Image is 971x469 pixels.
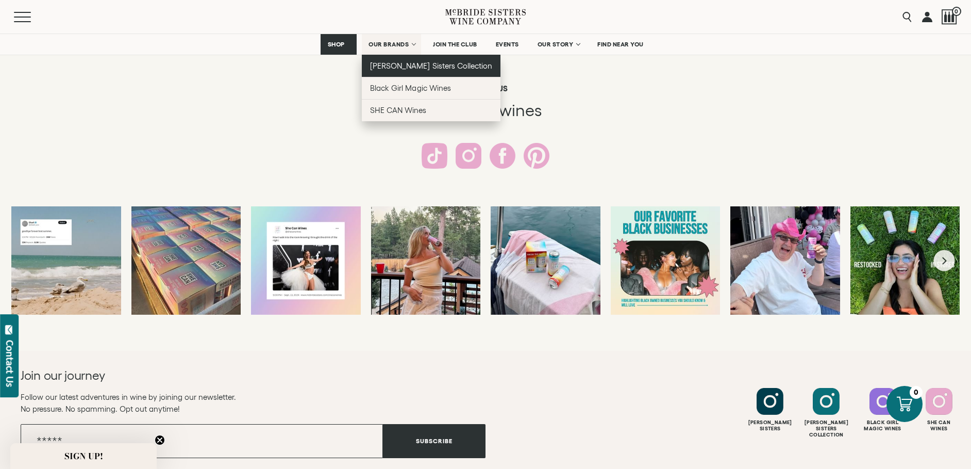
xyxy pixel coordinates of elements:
[155,435,165,445] button: Close teaser
[370,106,426,115] span: SHE CAN Wines
[491,206,600,315] a: every boat day needs a good spritz, & we’ve got the just the one 🥂 grateful ...
[251,206,361,315] a: Dare we say our wines are…award winning??🤯 pick up your trophy 🏆 Target, W...
[912,419,966,432] div: She Can Wines
[538,41,574,48] span: OUR STORY
[426,34,484,55] a: JOIN THE CLUB
[591,34,650,55] a: FIND NEAR YOU
[321,34,357,55] a: SHOP
[21,367,439,384] h2: Join our journey
[21,424,383,458] input: Email
[383,424,486,458] button: Subscribe
[14,12,51,22] button: Mobile Menu Trigger
[11,206,121,315] a: cue the tears......
[743,388,797,432] a: Follow McBride Sisters on Instagram [PERSON_NAME]Sisters
[934,250,955,271] button: Next slide
[531,34,586,55] a: OUR STORY
[730,206,840,315] a: Even the dad’s want to be a part of @chappellroan ‘s pink pony club🤠👢 & w...
[910,386,923,399] div: 0
[370,61,492,70] span: [PERSON_NAME] Sisters Collection
[952,7,961,16] span: 0
[131,206,241,315] a: We’re BACK baby🌟 restocked & ready to rumble🪩 brighter cans, & even MORE d...
[81,84,890,93] h6: Follow us
[370,84,450,92] span: Black Girl Magic Wines
[912,388,966,432] a: Follow SHE CAN Wines on Instagram She CanWines
[369,41,409,48] span: OUR BRANDS
[456,143,481,169] a: Follow us on Instagram
[496,41,519,48] span: EVENTS
[362,55,500,77] a: [PERSON_NAME] Sisters Collection
[21,391,486,415] p: Follow our latest adventures in wine by joining our newsletter. No pressure. No spamming. Opt out...
[362,99,500,121] a: SHE CAN Wines
[799,419,853,438] div: [PERSON_NAME] Sisters Collection
[10,443,157,469] div: SIGN UP!Close teaser
[856,419,910,432] div: Black Girl Magic Wines
[5,340,15,387] div: Contact Us
[362,34,421,55] a: OUR BRANDS
[433,41,477,48] span: JOIN THE CLUB
[799,388,853,438] a: Follow McBride Sisters Collection on Instagram [PERSON_NAME] SistersCollection
[371,206,481,315] a: swipe to see what happens when SHE CAN comes to the lake 🚤 🫧🥂🪩 checking ...
[850,206,960,315] a: smiling bc our wines have been restocked in stores👀 yes you heard that right...
[743,419,797,432] div: [PERSON_NAME] Sisters
[64,450,103,462] span: SIGN UP!
[362,77,500,99] a: Black Girl Magic Wines
[597,41,644,48] span: FIND NEAR YOU
[489,34,526,55] a: EVENTS
[327,41,345,48] span: SHOP
[856,388,910,432] a: Follow Black Girl Magic Wines on Instagram Black GirlMagic Wines
[611,206,721,315] a: if you don’t know, now you know 🛍️ wrapping up Black Business month by putt...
